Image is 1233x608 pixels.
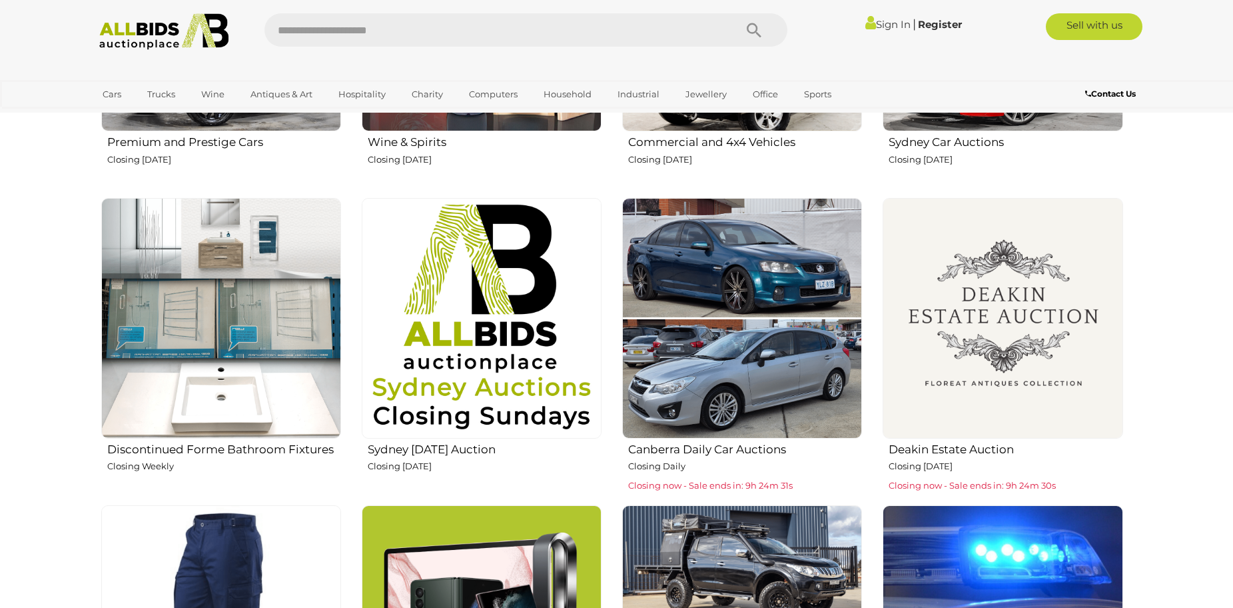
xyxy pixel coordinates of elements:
p: Closing Weekly [107,459,341,474]
img: Deakin Estate Auction [883,198,1122,438]
p: Closing [DATE] [889,459,1122,474]
p: Closing [DATE] [368,152,602,167]
a: Discontinued Forme Bathroom Fixtures Closing Weekly [101,197,341,494]
a: Hospitality [330,83,394,105]
h2: Discontinued Forme Bathroom Fixtures [107,440,341,456]
a: Computers [460,83,526,105]
a: [GEOGRAPHIC_DATA] [94,105,206,127]
h2: Commercial and 4x4 Vehicles [628,133,862,149]
a: Deakin Estate Auction Closing [DATE] Closing now - Sale ends in: 9h 24m 30s [882,197,1122,494]
a: Contact Us [1085,87,1139,101]
a: Industrial [609,83,668,105]
a: Sell with us [1046,13,1142,40]
a: Cars [94,83,130,105]
h2: Wine & Spirits [368,133,602,149]
img: Allbids.com.au [92,13,236,50]
img: Canberra Daily Car Auctions [622,198,862,438]
a: Sign In [865,18,911,31]
a: Register [918,18,962,31]
a: Jewellery [677,83,735,105]
a: Antiques & Art [242,83,321,105]
h2: Premium and Prestige Cars [107,133,341,149]
p: Closing [DATE] [368,459,602,474]
span: Closing now - Sale ends in: 9h 24m 31s [628,480,793,491]
a: Trucks [139,83,184,105]
p: Closing [DATE] [889,152,1122,167]
h2: Sydney Car Auctions [889,133,1122,149]
p: Closing [DATE] [628,152,862,167]
h2: Sydney [DATE] Auction [368,440,602,456]
a: Sydney [DATE] Auction Closing [DATE] [361,197,602,494]
h2: Deakin Estate Auction [889,440,1122,456]
a: Sports [795,83,840,105]
b: Contact Us [1085,89,1136,99]
a: Office [744,83,787,105]
a: Household [535,83,600,105]
h2: Canberra Daily Car Auctions [628,440,862,456]
a: Canberra Daily Car Auctions Closing Daily Closing now - Sale ends in: 9h 24m 31s [621,197,862,494]
span: Closing now - Sale ends in: 9h 24m 30s [889,480,1056,491]
img: Discontinued Forme Bathroom Fixtures [101,198,341,438]
button: Search [721,13,787,47]
p: Closing [DATE] [107,152,341,167]
a: Wine [193,83,233,105]
a: Charity [403,83,452,105]
p: Closing Daily [628,459,862,474]
img: Sydney Sunday Auction [362,198,602,438]
span: | [913,17,916,31]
